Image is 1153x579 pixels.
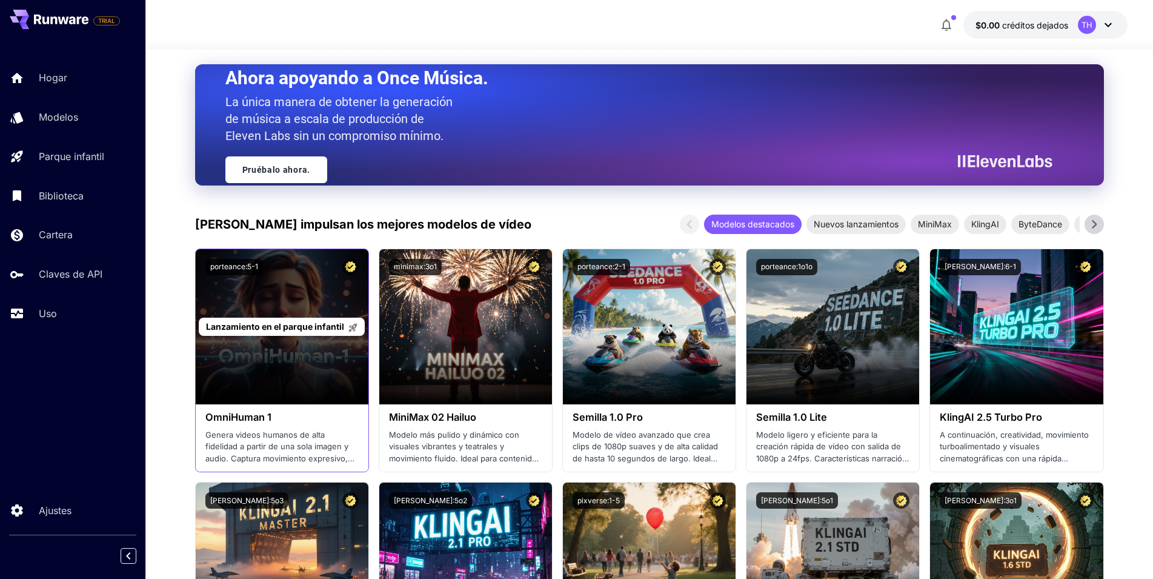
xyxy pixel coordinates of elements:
[342,259,359,275] button: Modelo certificado Vetted para mejor actuación e incluye una licencia comercial.
[1011,215,1069,234] div: ByteDance
[1074,218,1134,230] span: Google Veo
[199,318,364,336] a: Lanzamiento en el parque infantil
[940,492,1022,509] button: [PERSON_NAME]:3o1
[911,215,959,234] div: MiniMax
[94,16,119,25] span: TRIAL
[940,259,1021,275] button: [PERSON_NAME]:6-1
[379,249,552,404] img: Alt
[704,215,802,234] div: Modelos destacados
[1074,215,1134,234] div: Google Veo
[573,429,726,465] p: Modelo de vídeo avanzado que crea clips de 1080p suaves y de alta calidad de hasta 10 segundos de...
[39,70,67,85] p: Hogar
[389,259,442,275] button: minimax:3o1
[205,492,288,509] button: [PERSON_NAME]:5o3
[964,218,1006,230] span: KlingAI
[39,306,57,321] p: Uso
[39,149,104,164] p: Parque infantil
[911,218,959,230] span: MiniMax
[39,267,102,281] p: Claves de API
[205,412,359,423] h3: OmniHuman 1
[39,227,73,242] p: Cartera
[195,215,531,233] p: [PERSON_NAME] impulsan los mejores modelos de vídeo
[806,215,906,234] div: Nuevos lanzamientos
[526,492,542,509] button: Modelo certificado Vetted para mejor actuación e incluye una licencia comercial.
[756,492,838,509] button: [PERSON_NAME]:5o1
[964,215,1006,234] div: KlingAI
[573,259,630,275] button: porteance:2-1
[930,249,1103,404] img: Alt
[526,259,542,275] button: Modelo certificado Vetted para mejor actuación e incluye una licencia comercial.
[389,429,542,465] p: Modelo más pulido y dinámico con visuales vibrantes y teatrales y movimiento fluido. Ideal para c...
[940,412,1093,423] h3: KlingAI 2.5 Turbo Pro
[39,503,71,518] p: Ajustes
[130,545,145,567] div: Derrumbarse barra lateral
[704,218,802,230] span: Modelos destacados
[893,259,909,275] button: Modelo certificado Vetted para mejor actuación e incluye una licencia comercial.
[963,11,1128,39] button: 0,00 dólaresTH
[389,492,472,509] button: [PERSON_NAME]:5o2
[39,110,78,124] p: Modelos
[756,259,817,275] button: porteance:1o1o
[1011,218,1069,230] span: ByteDance
[39,189,84,203] p: Biblioteca
[975,19,1068,32] div: 0,00 dólares
[205,429,359,465] p: Genera videos humanos de alta fidelidad a partir de una sola imagen y audio. Captura movimiento e...
[1077,259,1094,275] button: Modelo certificado Vetted para mejor actuación e incluye una licencia comercial.
[206,321,344,332] span: Lanzamiento en el parque infantil
[746,249,919,404] img: Alt
[893,492,909,509] button: Modelo certificado Vetted para mejor actuación e incluye una licencia comercial.
[121,548,136,564] button: Derrumbarse barra lateral
[975,20,1000,30] span: $0.00
[342,492,359,509] button: Modelo certificado Vetted para mejor actuación e incluye una licencia comercial.
[225,67,1043,90] h2: Ahora apoyando a Once Música.
[756,412,909,423] h3: Semilla 1.0 Lite
[225,156,328,183] a: Pruébalo ahora.
[573,492,625,509] button: pixverse:1-5
[1077,492,1094,509] button: Modelo certificado Vetted para mejor actuación e incluye una licencia comercial.
[1078,16,1096,34] div: TH
[940,429,1093,465] p: A continuación, creatividad, movimiento turboalimentado y visuales cinematográficas con una rápid...
[205,259,263,275] button: porteance:5-1
[756,429,909,465] p: Modelo ligero y eficiente para la creación rápida de vídeo con salida de 1080p a 24fps. Caracterí...
[1002,20,1068,30] span: créditos dejados
[563,249,736,404] img: Alt
[709,259,726,275] button: Modelo certificado Vetted para mejor actuación e incluye una licencia comercial.
[709,492,726,509] button: Modelo certificado Vetted para mejor actuación e incluye una licencia comercial.
[573,412,726,423] h3: Semilla 1.0 Pro
[389,412,542,423] h3: MiniMax 02 Hailuo
[225,93,528,144] p: La única manera de obtener la generación de música a escala de producción de Eleven Labs sin un c...
[806,218,906,230] span: Nuevos lanzamientos
[93,13,120,28] span: Añada su tarjeta de pago para habilitar la funcionalidad completa de la plataforma.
